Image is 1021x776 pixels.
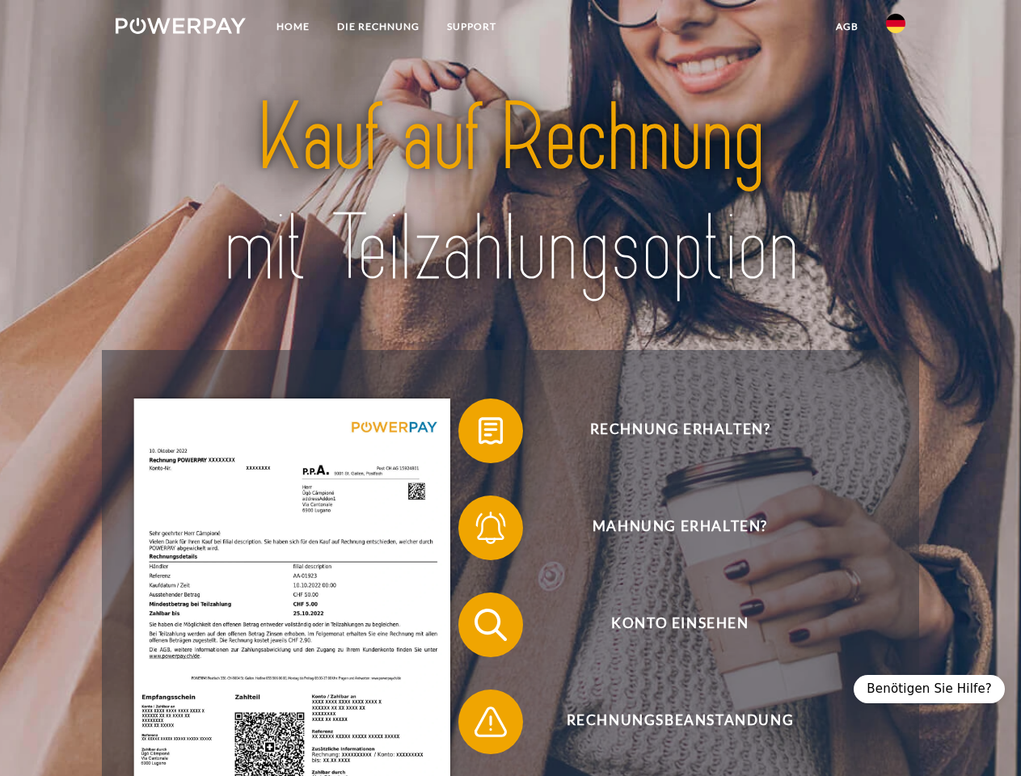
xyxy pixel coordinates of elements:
img: qb_search.svg [470,605,511,645]
img: qb_warning.svg [470,702,511,742]
span: Mahnung erhalten? [482,496,878,560]
a: Home [263,12,323,41]
span: Rechnung erhalten? [482,399,878,463]
img: qb_bell.svg [470,508,511,548]
a: agb [822,12,872,41]
span: Rechnungsbeanstandung [482,690,878,754]
img: de [886,14,905,33]
img: logo-powerpay-white.svg [116,18,246,34]
a: DIE RECHNUNG [323,12,433,41]
img: qb_bill.svg [470,411,511,451]
button: Konto einsehen [458,593,879,657]
button: Rechnungsbeanstandung [458,690,879,754]
div: Benötigen Sie Hilfe? [854,675,1005,703]
span: Konto einsehen [482,593,878,657]
img: title-powerpay_de.svg [154,78,867,310]
a: SUPPORT [433,12,510,41]
button: Mahnung erhalten? [458,496,879,560]
button: Rechnung erhalten? [458,399,879,463]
